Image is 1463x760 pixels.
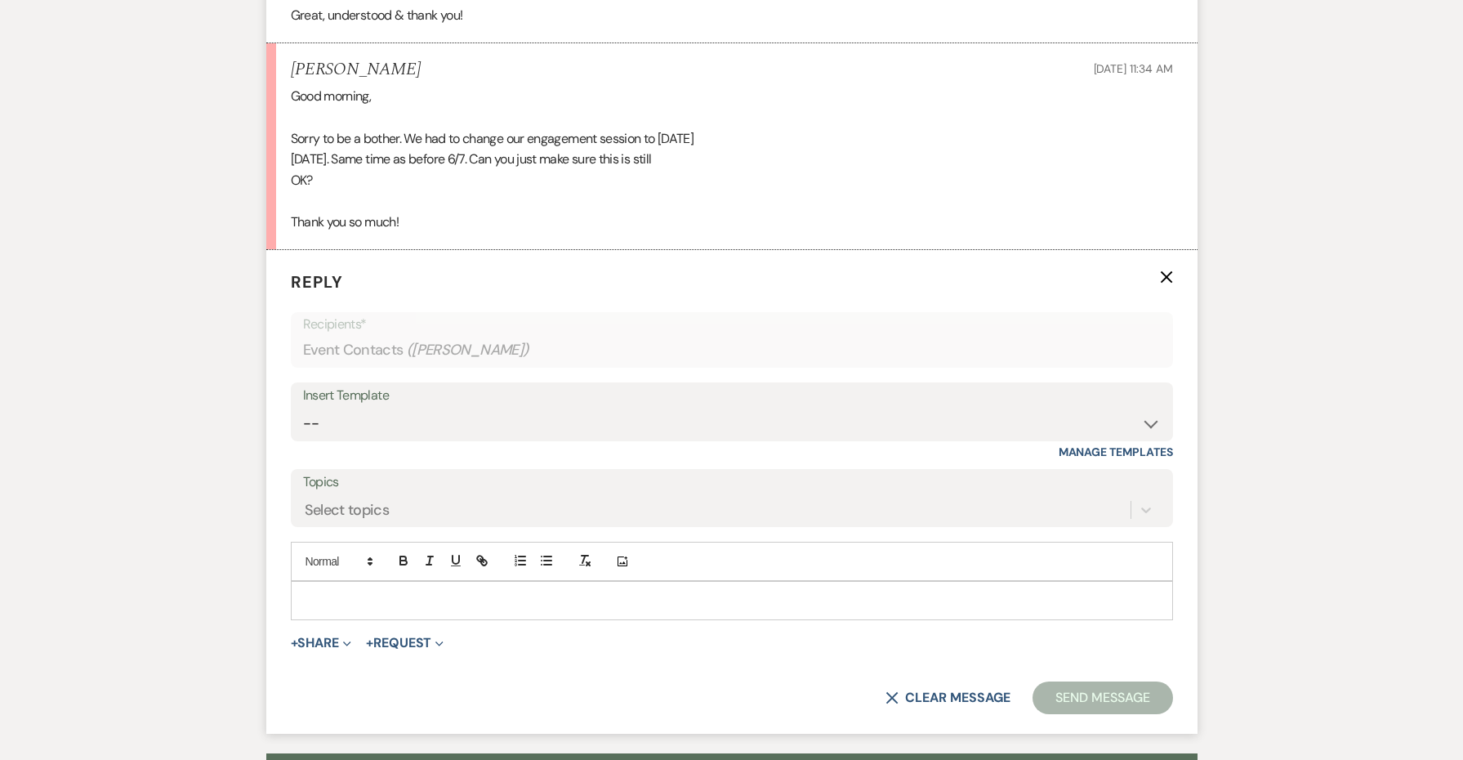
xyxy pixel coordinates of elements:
[303,314,1161,335] p: Recipients*
[291,60,421,80] h5: [PERSON_NAME]
[366,637,373,650] span: +
[303,334,1161,366] div: Event Contacts
[1033,682,1172,714] button: Send Message
[291,5,1173,26] div: Great, understood & thank you!
[291,86,1173,232] div: Good morning, Sorry to be a bother. We had to change our engagement session to [DATE] [DATE]. Sam...
[1094,61,1173,76] span: [DATE] 11:34 AM
[291,271,343,293] span: Reply
[1059,445,1173,459] a: Manage Templates
[305,498,390,521] div: Select topics
[303,384,1161,408] div: Insert Template
[303,471,1161,494] label: Topics
[407,339,529,361] span: ( [PERSON_NAME] )
[291,637,352,650] button: Share
[366,637,444,650] button: Request
[885,691,1010,704] button: Clear message
[291,637,298,650] span: +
